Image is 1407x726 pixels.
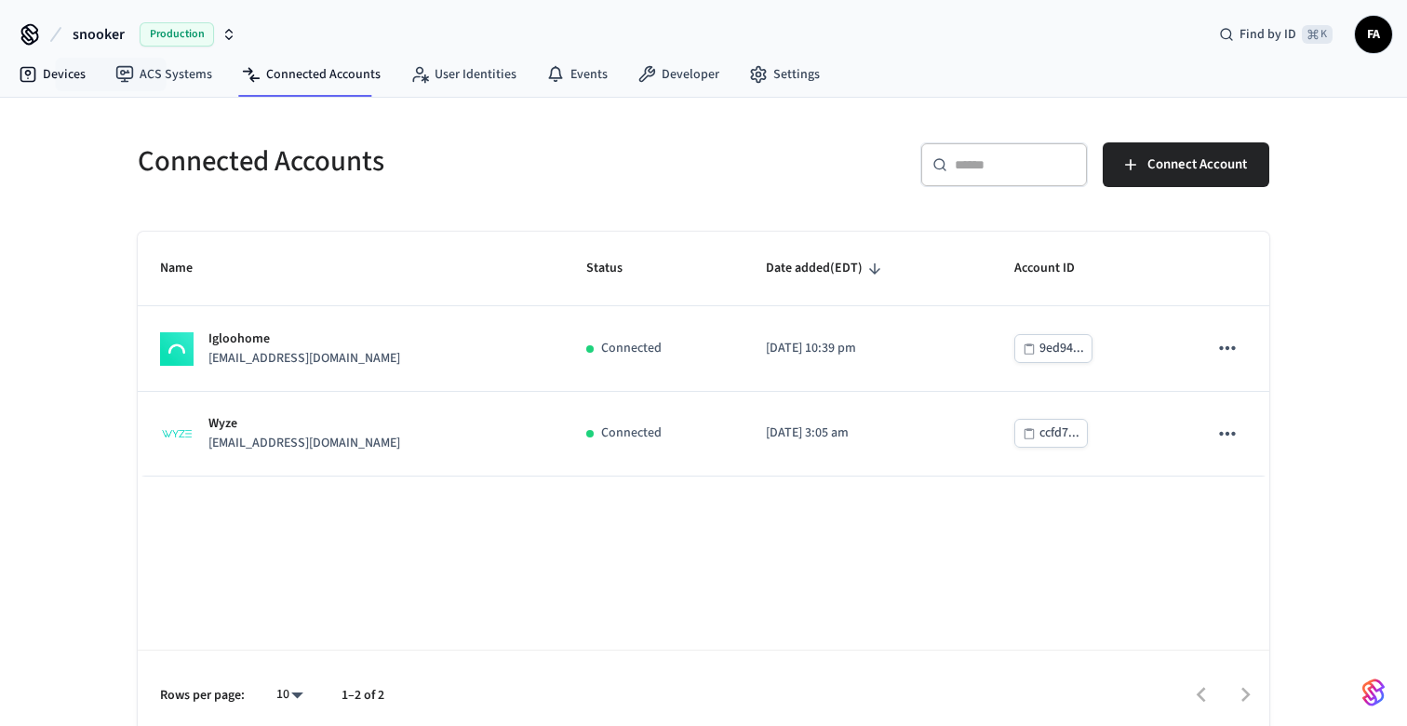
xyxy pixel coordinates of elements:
img: SeamLogoGradient.69752ec5.svg [1362,678,1385,707]
button: ccfd7... [1014,419,1088,448]
a: Developer [623,58,734,91]
span: Name [160,254,217,283]
div: 9ed94... [1039,337,1084,360]
a: Devices [4,58,100,91]
button: Connect Account [1103,142,1269,187]
a: Events [531,58,623,91]
p: 1–2 of 2 [342,686,384,706]
span: Account ID [1014,254,1099,283]
img: igloohome_logo [160,332,194,366]
button: FA [1355,16,1392,53]
span: Connect Account [1147,153,1247,177]
h5: Connected Accounts [138,142,692,181]
div: Find by ID⌘ K [1204,18,1347,51]
p: Connected [601,423,662,443]
div: 10 [267,681,312,708]
p: Wyze [208,414,400,434]
p: [EMAIL_ADDRESS][DOMAIN_NAME] [208,349,400,369]
span: ⌘ K [1302,25,1333,44]
span: FA [1357,18,1390,51]
table: sticky table [138,232,1269,477]
a: User Identities [395,58,531,91]
div: ccfd7... [1039,422,1079,445]
p: Connected [601,339,662,358]
p: Igloohome [208,329,400,349]
span: Status [586,254,647,283]
a: Connected Accounts [227,58,395,91]
p: [EMAIL_ADDRESS][DOMAIN_NAME] [208,434,400,453]
img: Wyze Logo, Square [160,417,194,450]
button: 9ed94... [1014,334,1092,363]
span: Production [140,22,214,47]
p: [DATE] 10:39 pm [766,339,970,358]
a: Settings [734,58,835,91]
span: snooker [73,23,125,46]
p: Rows per page: [160,686,245,706]
span: Date added(EDT) [766,254,887,283]
a: ACS Systems [100,58,227,91]
span: Find by ID [1239,25,1296,44]
p: [DATE] 3:05 am [766,423,970,443]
